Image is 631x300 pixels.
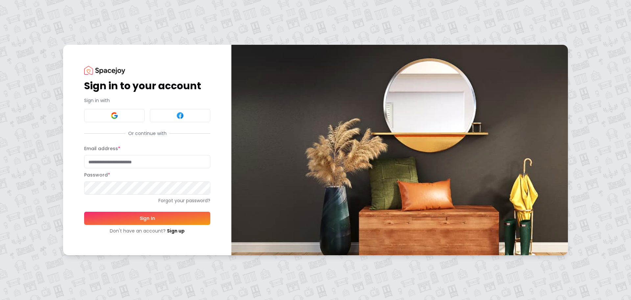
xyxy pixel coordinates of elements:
[84,228,210,234] div: Don't have an account?
[84,172,110,178] label: Password
[84,97,210,104] p: Sign in with
[176,112,184,120] img: Facebook signin
[84,197,210,204] a: Forgot your password?
[84,145,120,152] label: Email address
[231,45,568,255] img: banner
[110,112,118,120] img: Google signin
[126,130,169,137] span: Or continue with
[84,212,210,225] button: Sign In
[84,80,210,92] h1: Sign in to your account
[84,66,125,75] img: Spacejoy Logo
[167,228,185,234] a: Sign up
